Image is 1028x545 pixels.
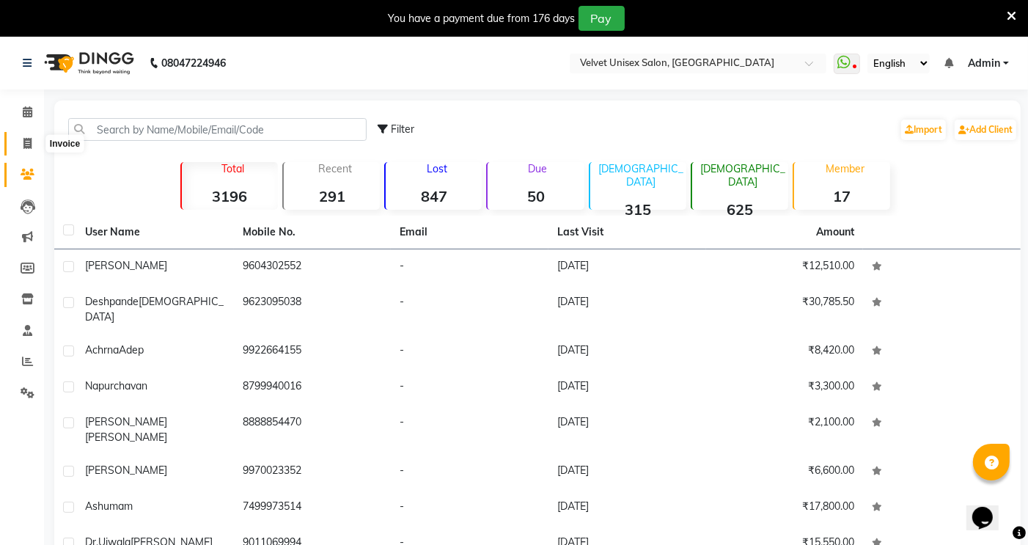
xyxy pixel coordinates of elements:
span: chavan [114,379,147,392]
p: Member [800,162,890,175]
td: [DATE] [548,406,706,454]
span: Adep [119,343,144,356]
span: [DEMOGRAPHIC_DATA] [85,295,224,323]
span: Deshpande [85,295,139,308]
td: ₹3,300.00 [706,370,864,406]
td: - [391,249,548,285]
td: [DATE] [548,370,706,406]
td: 9922664155 [234,334,392,370]
div: You have a payment due from 176 days [389,11,576,26]
th: User Name [76,216,234,249]
a: Import [901,120,946,140]
td: 9970023352 [234,454,392,490]
p: Due [491,162,584,175]
strong: 17 [794,187,890,205]
strong: 847 [386,187,482,205]
td: ₹30,785.50 [706,285,864,334]
td: 8888854470 [234,406,392,454]
td: [DATE] [548,490,706,526]
td: [DATE] [548,249,706,285]
a: Add Client [955,120,1016,140]
td: - [391,370,548,406]
span: Filter [391,122,414,136]
th: Amount [807,216,863,249]
th: Last Visit [548,216,706,249]
div: Invoice [46,135,84,153]
td: ₹6,600.00 [706,454,864,490]
b: 08047224946 [161,43,226,84]
td: - [391,285,548,334]
input: Search by Name/Mobile/Email/Code [68,118,367,141]
td: [DATE] [548,454,706,490]
td: 9604302552 [234,249,392,285]
span: [PERSON_NAME] [85,415,167,428]
td: - [391,490,548,526]
iframe: chat widget [966,486,1013,530]
span: ashu [85,500,109,513]
td: ₹8,420.00 [706,334,864,370]
strong: 625 [692,200,788,219]
th: Email [391,216,548,249]
td: ₹2,100.00 [706,406,864,454]
td: - [391,334,548,370]
td: [DATE] [548,334,706,370]
td: - [391,454,548,490]
span: Admin [968,56,1000,71]
strong: 291 [284,187,380,205]
strong: 3196 [182,187,278,205]
td: ₹17,800.00 [706,490,864,526]
td: [DATE] [548,285,706,334]
p: Total [188,162,278,175]
span: [PERSON_NAME] [85,259,167,272]
button: Pay [579,6,625,31]
span: Achrna [85,343,119,356]
td: 8799940016 [234,370,392,406]
td: ₹12,510.00 [706,249,864,285]
td: 7499973514 [234,490,392,526]
p: [DEMOGRAPHIC_DATA] [698,162,788,189]
td: - [391,406,548,454]
span: [PERSON_NAME] [85,464,167,477]
strong: 315 [590,200,686,219]
p: Recent [290,162,380,175]
strong: 50 [488,187,584,205]
p: [DEMOGRAPHIC_DATA] [596,162,686,189]
span: napur [85,379,114,392]
span: [PERSON_NAME] [85,431,167,444]
p: Lost [392,162,482,175]
span: mam [109,500,133,513]
td: 9623095038 [234,285,392,334]
img: logo [37,43,138,84]
th: Mobile No. [234,216,392,249]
